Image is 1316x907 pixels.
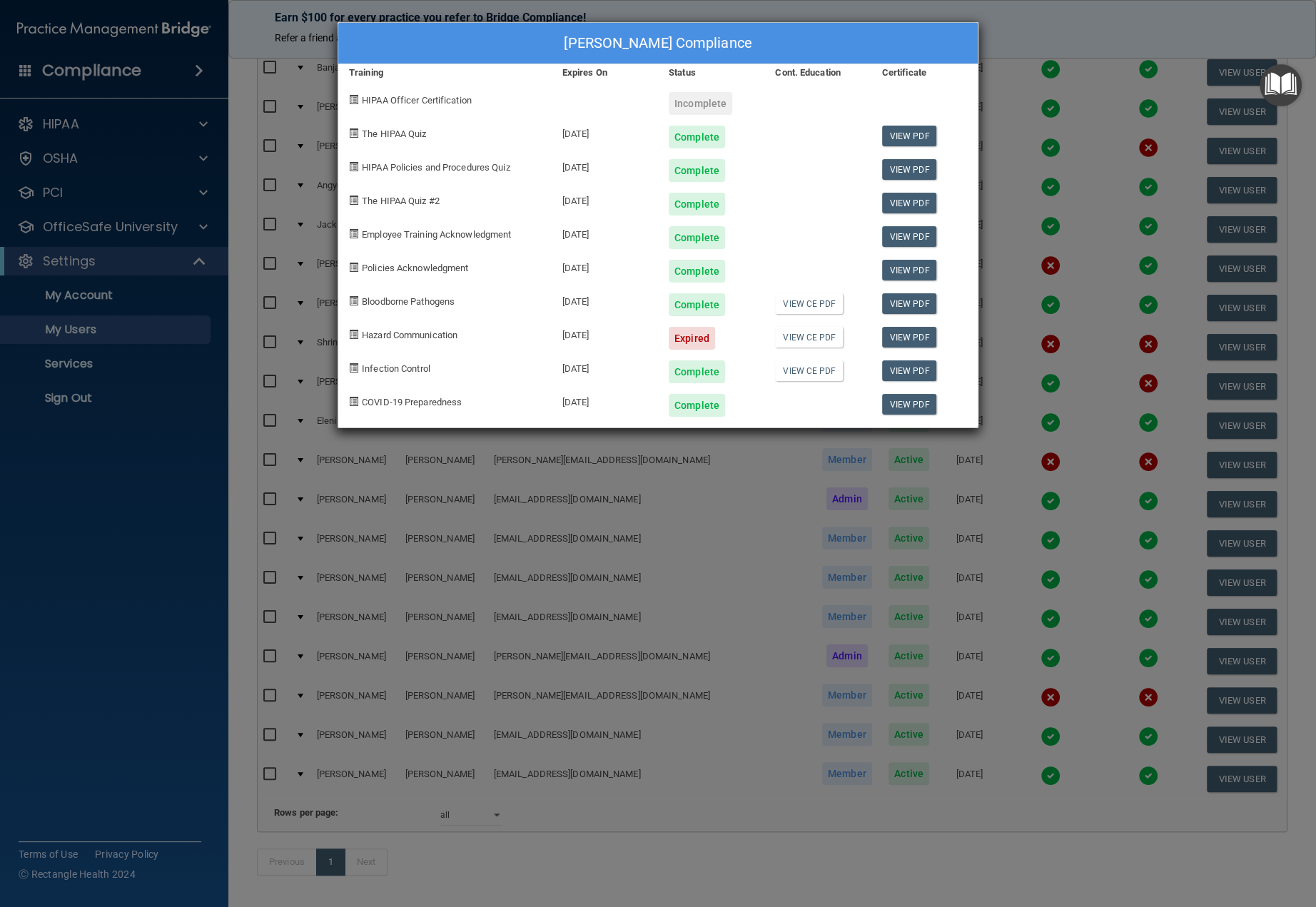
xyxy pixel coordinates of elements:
[552,316,658,350] div: [DATE]
[362,397,462,407] span: COVID-19 Preparedness
[882,193,937,213] a: View PDF
[552,249,658,283] div: [DATE]
[882,260,937,280] a: View PDF
[669,92,732,115] div: Incomplete
[669,193,725,216] div: Complete
[871,64,978,81] div: Certificate
[669,360,725,383] div: Complete
[552,216,658,249] div: [DATE]
[362,196,440,206] span: The HIPAA Quiz #2
[552,283,658,316] div: [DATE]
[669,293,725,316] div: Complete
[552,383,658,417] div: [DATE]
[1260,64,1302,106] button: Open Resource Center
[775,360,843,381] a: View CE PDF
[362,95,472,106] span: HIPAA Officer Certification
[882,360,937,381] a: View PDF
[669,394,725,417] div: Complete
[552,148,658,182] div: [DATE]
[669,159,725,182] div: Complete
[552,350,658,383] div: [DATE]
[362,330,457,340] span: Hazard Communication
[882,394,937,415] a: View PDF
[362,296,455,307] span: Bloodborne Pathogens
[669,260,725,283] div: Complete
[552,64,658,81] div: Expires On
[669,226,725,249] div: Complete
[552,115,658,148] div: [DATE]
[882,159,937,180] a: View PDF
[338,64,552,81] div: Training
[362,128,426,139] span: The HIPAA Quiz
[882,293,937,314] a: View PDF
[775,327,843,348] a: View CE PDF
[764,64,871,81] div: Cont. Education
[362,229,511,240] span: Employee Training Acknowledgment
[669,126,725,148] div: Complete
[552,182,658,216] div: [DATE]
[658,64,764,81] div: Status
[669,327,715,350] div: Expired
[882,327,937,348] a: View PDF
[362,162,510,173] span: HIPAA Policies and Procedures Quiz
[882,226,937,247] a: View PDF
[882,126,937,146] a: View PDF
[775,293,843,314] a: View CE PDF
[362,363,430,374] span: Infection Control
[362,263,468,273] span: Policies Acknowledgment
[338,23,978,64] div: [PERSON_NAME] Compliance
